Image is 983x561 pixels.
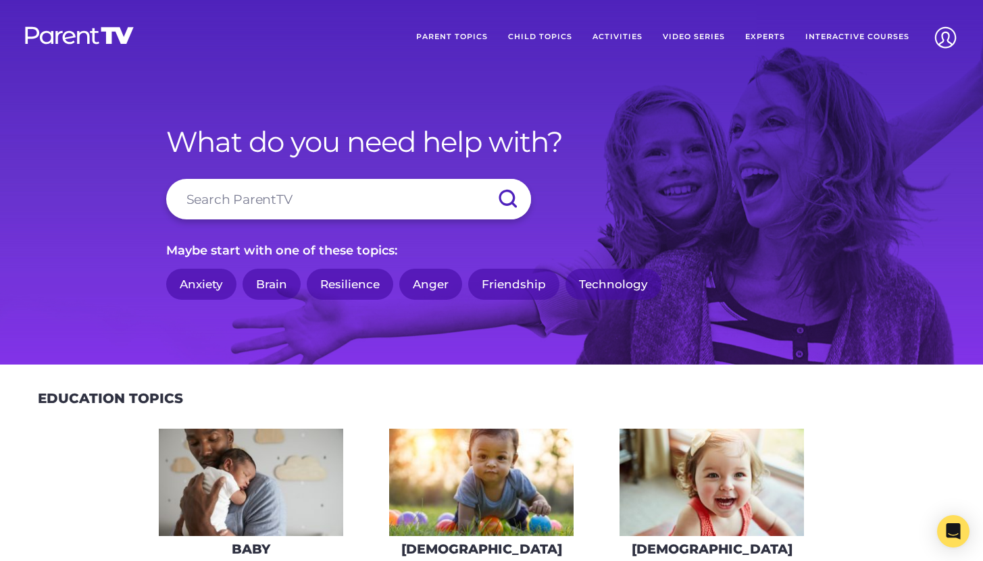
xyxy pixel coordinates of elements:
[620,429,804,536] img: iStock-678589610_super-275x160.jpg
[468,269,559,300] a: Friendship
[38,390,183,406] h2: Education Topics
[159,429,343,536] img: AdobeStock_144860523-275x160.jpeg
[632,541,792,557] h3: [DEMOGRAPHIC_DATA]
[243,269,301,300] a: Brain
[399,269,462,300] a: Anger
[232,541,270,557] h3: Baby
[166,179,531,219] input: Search ParentTV
[307,269,393,300] a: Resilience
[401,541,562,557] h3: [DEMOGRAPHIC_DATA]
[928,20,963,55] img: Account
[166,125,817,159] h1: What do you need help with?
[653,20,735,54] a: Video Series
[565,269,661,300] a: Technology
[24,26,135,45] img: parenttv-logo-white.4c85aaf.svg
[937,515,969,547] div: Open Intercom Messenger
[406,20,498,54] a: Parent Topics
[166,269,236,300] a: Anxiety
[498,20,582,54] a: Child Topics
[484,179,531,219] input: Submit
[735,20,795,54] a: Experts
[582,20,653,54] a: Activities
[389,429,574,536] img: iStock-620709410-275x160.jpg
[166,240,817,261] p: Maybe start with one of these topics:
[795,20,919,54] a: Interactive Courses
